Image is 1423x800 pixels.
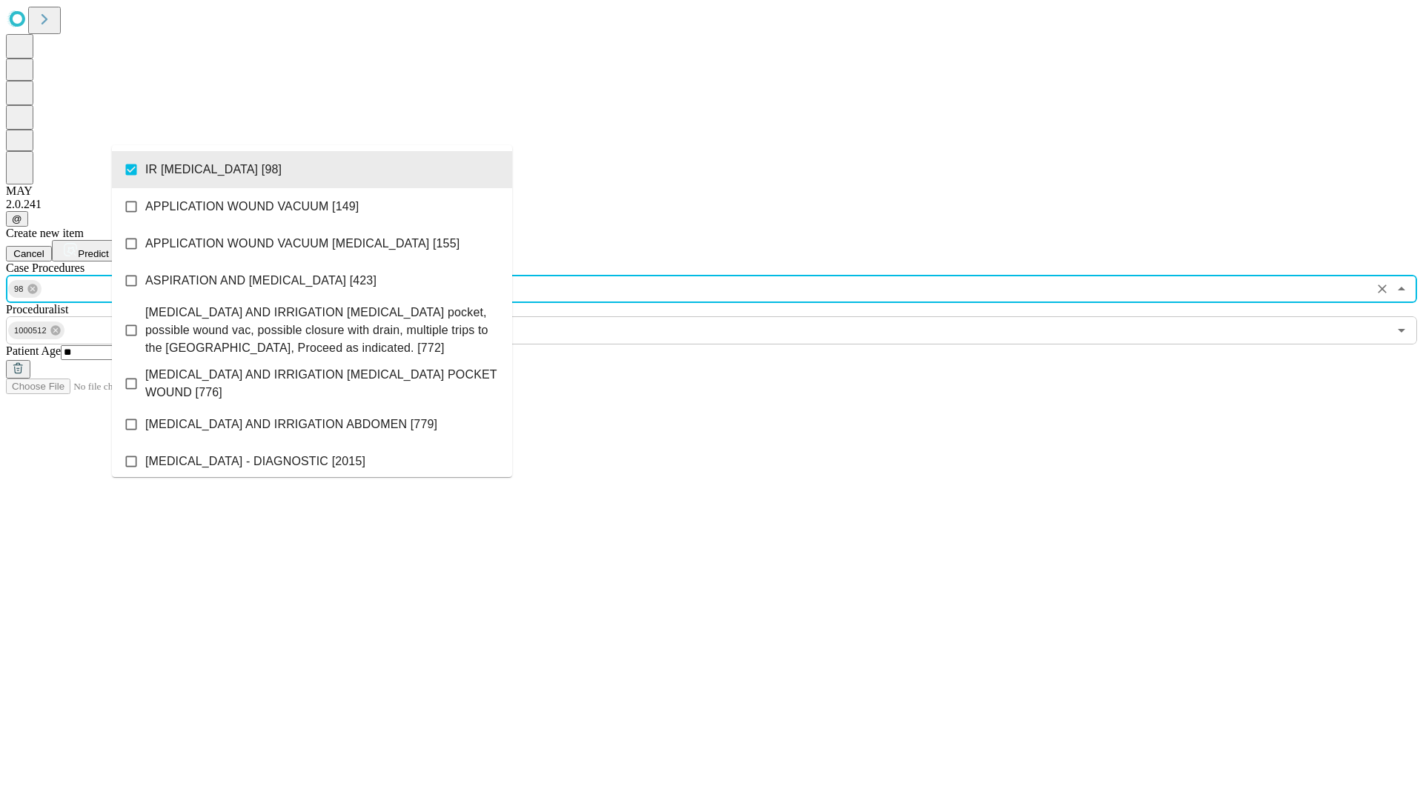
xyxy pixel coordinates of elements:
[6,227,84,239] span: Create new item
[145,366,500,401] span: [MEDICAL_DATA] AND IRRIGATION [MEDICAL_DATA] POCKET WOUND [776]
[6,303,68,316] span: Proceduralist
[8,321,64,339] div: 1000512
[78,248,108,259] span: Predict
[145,272,377,290] span: ASPIRATION AND [MEDICAL_DATA] [423]
[145,161,282,179] span: IR [MEDICAL_DATA] [98]
[145,416,437,433] span: [MEDICAL_DATA] AND IRRIGATION ABDOMEN [779]
[1391,279,1412,299] button: Close
[145,304,500,357] span: [MEDICAL_DATA] AND IRRIGATION [MEDICAL_DATA] pocket, possible wound vac, possible closure with dr...
[145,198,359,216] span: APPLICATION WOUND VACUUM [149]
[12,213,22,224] span: @
[6,261,84,274] span: Scheduled Procedure
[6,198,1417,211] div: 2.0.241
[145,453,365,470] span: [MEDICAL_DATA] - DIAGNOSTIC [2015]
[8,280,42,298] div: 98
[6,211,28,227] button: @
[6,246,52,261] button: Cancel
[6,344,61,357] span: Patient Age
[13,248,44,259] span: Cancel
[145,235,460,253] span: APPLICATION WOUND VACUUM [MEDICAL_DATA] [155]
[6,184,1417,198] div: MAY
[52,240,120,261] button: Predict
[8,281,30,298] span: 98
[1372,279,1393,299] button: Clear
[8,322,53,339] span: 1000512
[1391,320,1412,341] button: Open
